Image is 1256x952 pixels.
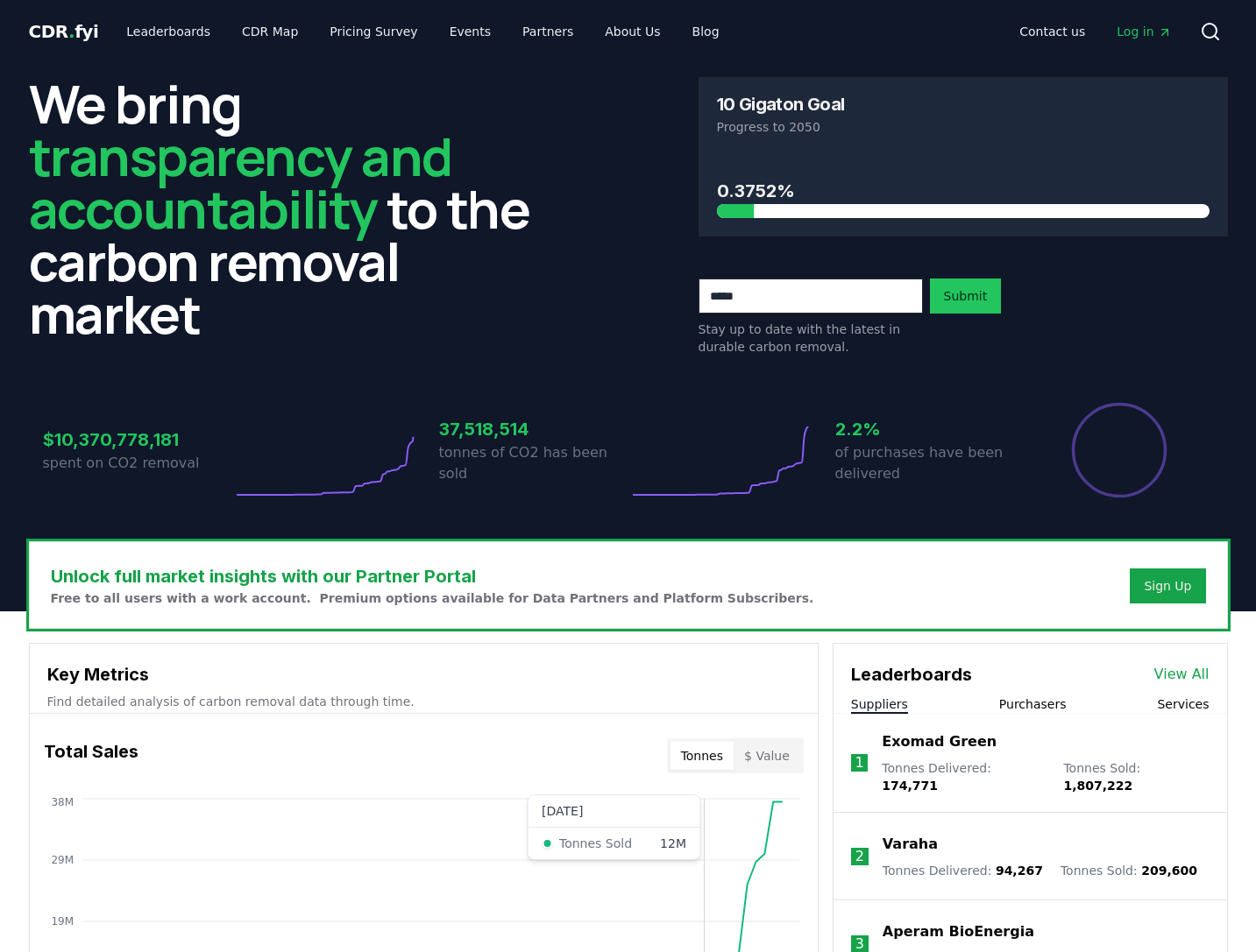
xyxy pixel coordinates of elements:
[1141,864,1197,878] span: 209,600
[436,16,505,47] a: Events
[883,862,1043,879] p: Tonnes Delivered :
[112,16,733,47] nav: Main
[883,834,938,855] a: Varaha
[1063,779,1132,793] span: 1,807,222
[717,118,1210,136] p: Progress to 2050
[882,731,997,752] a: Exomad Green
[1130,568,1205,603] button: Sign Up
[29,120,452,244] span: transparency and accountability
[29,77,558,340] h2: We bring to the carbon removal market
[883,921,1034,942] a: Aperam BioEnergia
[439,442,628,484] p: tonnes of CO2 has been sold
[591,16,674,47] a: About Us
[882,779,938,793] span: 174,771
[508,16,587,47] a: Partners
[51,854,74,866] tspan: 29M
[29,19,99,44] a: CDR.fyi
[1154,664,1210,685] a: View All
[1005,16,1099,47] a: Contact us
[51,563,814,589] h3: Unlock full market insights with our Partner Portal
[112,16,224,47] a: Leaderboards
[855,846,864,867] p: 2
[851,695,908,713] button: Suppliers
[1157,695,1209,713] button: Services
[47,693,800,710] p: Find detailed analysis of carbon removal data through time.
[671,742,734,770] button: Tonnes
[734,742,800,770] button: $ Value
[439,416,628,442] h3: 37,518,514
[51,915,74,927] tspan: 19M
[228,16,312,47] a: CDR Map
[882,759,1046,794] p: Tonnes Delivered :
[51,589,814,607] p: Free to all users with a work account. Premium options available for Data Partners and Platform S...
[835,416,1025,442] h3: 2.2%
[43,453,232,474] p: spent on CO2 removal
[47,661,800,688] h3: Key Metrics
[930,279,1002,314] button: Submit
[855,752,863,773] p: 1
[678,16,734,47] a: Blog
[316,16,431,47] a: Pricing Survey
[1063,759,1209,794] p: Tonnes Sold :
[1061,862,1197,879] p: Tonnes Sold :
[1070,401,1168,499] div: Percentage of sales delivered
[51,796,74,808] tspan: 38M
[1144,577,1191,595] a: Sign Up
[68,21,75,42] span: .
[1005,16,1185,47] nav: Main
[699,321,923,356] p: Stay up to date with the latest in durable carbon removal.
[1117,23,1171,40] span: Log in
[835,442,1025,484] p: of purchases have been delivered
[996,864,1043,878] span: 94,267
[44,738,138,773] h3: Total Sales
[717,178,1210,204] h3: 0.3752%
[999,695,1067,713] button: Purchasers
[717,95,845,113] h3: 10 Gigaton Goal
[851,661,972,688] h3: Leaderboards
[29,21,99,42] span: CDR fyi
[43,427,232,453] h3: $10,370,778,181
[1103,16,1185,47] a: Log in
